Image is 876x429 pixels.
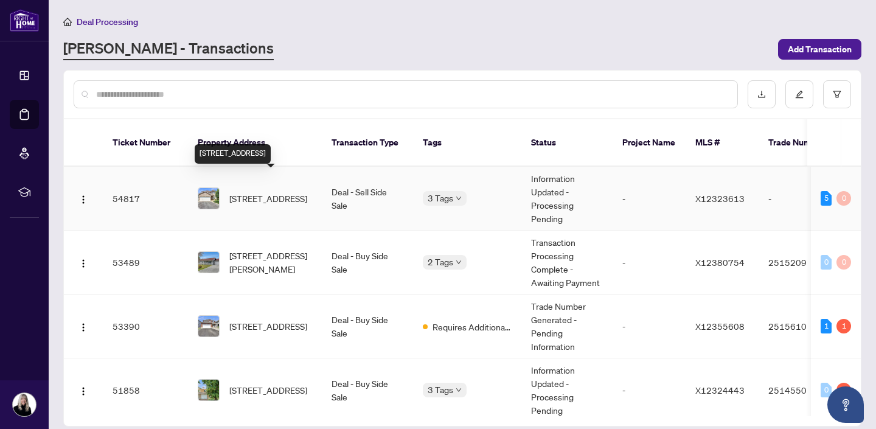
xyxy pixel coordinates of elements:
td: - [613,295,686,358]
span: download [757,90,766,99]
th: Property Address [188,119,322,167]
td: 2514550 [759,358,844,422]
div: 1 [836,319,851,333]
span: filter [833,90,841,99]
img: Logo [78,259,88,268]
button: Add Transaction [778,39,861,60]
span: X12324443 [695,385,745,396]
div: 5 [821,191,832,206]
span: Requires Additional Docs [433,320,512,333]
th: Tags [413,119,521,167]
td: Information Updated - Processing Pending [521,358,613,422]
button: filter [823,80,851,108]
span: X12355608 [695,321,745,332]
span: Deal Processing [77,16,138,27]
div: 0 [836,255,851,270]
span: edit [795,90,804,99]
span: X12323613 [695,193,745,204]
span: X12380754 [695,257,745,268]
span: 2 Tags [428,255,453,269]
div: 1 [821,319,832,333]
td: Deal - Buy Side Sale [322,231,413,295]
div: 3 [836,383,851,397]
span: [STREET_ADDRESS] [229,192,307,205]
span: down [456,195,462,201]
td: Information Updated - Processing Pending [521,167,613,231]
div: 0 [821,383,832,397]
button: Logo [74,253,93,272]
th: MLS # [686,119,759,167]
td: 2515610 [759,295,844,358]
button: Open asap [827,386,864,423]
th: Status [521,119,613,167]
td: - [613,167,686,231]
img: thumbnail-img [198,380,219,400]
div: 0 [836,191,851,206]
img: thumbnail-img [198,252,219,273]
span: [STREET_ADDRESS][PERSON_NAME] [229,249,312,276]
img: Logo [78,386,88,396]
th: Transaction Type [322,119,413,167]
td: Deal - Buy Side Sale [322,295,413,358]
span: 3 Tags [428,383,453,397]
button: Logo [74,380,93,400]
img: logo [10,9,39,32]
span: [STREET_ADDRESS] [229,319,307,333]
span: down [456,387,462,393]
span: down [456,259,462,265]
div: [STREET_ADDRESS] [195,144,271,164]
td: - [759,167,844,231]
th: Trade Number [759,119,844,167]
span: home [63,18,72,26]
th: Ticket Number [103,119,188,167]
img: thumbnail-img [198,188,219,209]
span: Add Transaction [788,40,852,59]
div: 0 [821,255,832,270]
td: 53390 [103,295,188,358]
td: 53489 [103,231,188,295]
img: Profile Icon [13,393,36,416]
span: [STREET_ADDRESS] [229,383,307,397]
span: 3 Tags [428,191,453,205]
td: 51858 [103,358,188,422]
button: download [748,80,776,108]
td: Deal - Buy Side Sale [322,358,413,422]
td: 2515209 [759,231,844,295]
img: thumbnail-img [198,316,219,337]
a: [PERSON_NAME] - Transactions [63,38,274,60]
td: Transaction Processing Complete - Awaiting Payment [521,231,613,295]
button: edit [785,80,813,108]
button: Logo [74,316,93,336]
img: Logo [78,195,88,204]
td: - [613,358,686,422]
td: Deal - Sell Side Sale [322,167,413,231]
td: 54817 [103,167,188,231]
img: Logo [78,323,88,332]
button: Logo [74,189,93,208]
td: Trade Number Generated - Pending Information [521,295,613,358]
th: Project Name [613,119,686,167]
td: - [613,231,686,295]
